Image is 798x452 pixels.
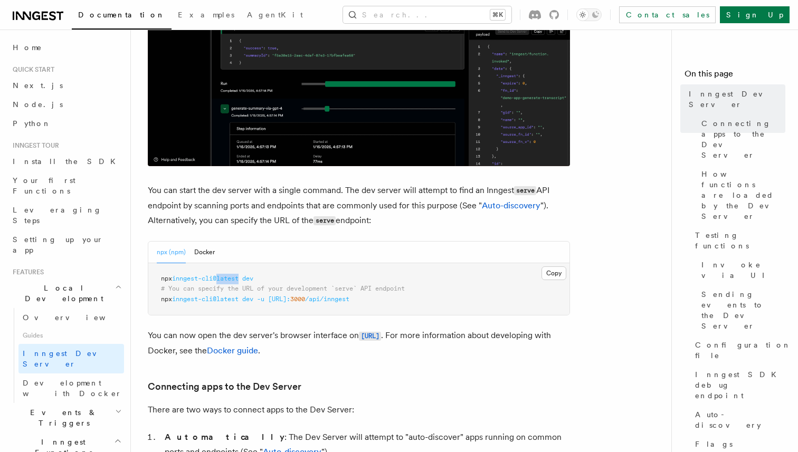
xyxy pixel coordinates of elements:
span: Auto-discovery [695,409,785,430]
span: /api/inngest [305,295,349,303]
code: [URL] [359,332,381,341]
span: Documentation [78,11,165,19]
strong: Automatically [165,432,284,442]
a: Auto-discovery [691,405,785,435]
span: Connecting apps to the Dev Server [701,118,785,160]
span: inngest-cli@latest [172,275,239,282]
button: Events & Triggers [8,403,124,432]
a: Auto-discovery [482,200,540,210]
a: Documentation [72,3,172,30]
span: -u [257,295,264,303]
a: Connecting apps to the Dev Server [697,114,785,165]
button: Toggle dark mode [576,8,602,21]
button: Docker [194,242,215,263]
a: Install the SDK [8,152,124,171]
span: Node.js [13,100,63,109]
a: Docker guide [207,345,258,355]
a: Inngest Dev Server [685,84,785,114]
a: Next.js [8,76,124,95]
a: Python [8,114,124,133]
button: Search...⌘K [343,6,511,23]
a: Overview [18,308,124,327]
span: Flags [695,439,733,449]
a: Invoke via UI [697,255,785,285]
p: You can start the dev server with a single command. The dev server will attempt to find an Innges... [148,183,570,228]
span: Setting up your app [13,235,103,254]
span: Inngest Dev Server [23,349,113,368]
h4: On this page [685,68,785,84]
code: serve [514,186,536,195]
span: npx [161,295,172,303]
button: npx (npm) [157,242,186,263]
span: Examples [178,11,234,19]
button: Copy [541,266,566,280]
span: Testing functions [695,230,785,251]
kbd: ⌘K [490,9,505,20]
a: AgentKit [241,3,309,28]
span: Guides [18,327,124,344]
a: Development with Docker [18,373,124,403]
span: Leveraging Steps [13,206,102,225]
span: [URL]: [268,295,290,303]
span: Next.js [13,81,63,90]
span: Development with Docker [23,379,122,398]
span: dev [242,295,253,303]
span: Sending events to the Dev Server [701,289,785,331]
span: inngest-cli@latest [172,295,239,303]
span: Python [13,119,51,128]
span: Features [8,268,44,276]
a: Configuration file [691,335,785,365]
span: dev [242,275,253,282]
span: Events & Triggers [8,407,115,428]
a: Setting up your app [8,230,124,259]
span: Inngest tour [8,141,59,150]
a: Node.js [8,95,124,114]
a: Sending events to the Dev Server [697,285,785,335]
a: [URL] [359,330,381,340]
span: # You can specify the URL of your development `serve` API endpoint [161,285,405,292]
a: How functions are loaded by the Dev Server [697,165,785,226]
p: There are two ways to connect apps to the Dev Server: [148,402,570,417]
button: Local Development [8,278,124,308]
a: Your first Functions [8,171,124,200]
span: AgentKit [247,11,303,19]
span: Configuration file [695,340,791,361]
span: 3000 [290,295,305,303]
a: Connecting apps to the Dev Server [148,379,301,394]
span: Home [13,42,42,53]
span: Quick start [8,65,54,74]
span: Inngest SDK debug endpoint [695,369,785,401]
span: Invoke via UI [701,259,785,281]
a: Sign Up [720,6,790,23]
span: Your first Functions [13,176,75,195]
a: Inngest Dev Server [18,344,124,373]
a: Inngest SDK debug endpoint [691,365,785,405]
span: How functions are loaded by the Dev Server [701,169,785,222]
span: Inngest Dev Server [689,89,785,110]
a: Contact sales [619,6,716,23]
span: Overview [23,313,131,322]
a: Testing functions [691,226,785,255]
span: Local Development [8,283,115,304]
code: serve [313,216,336,225]
p: You can now open the dev server's browser interface on . For more information about developing wi... [148,328,570,358]
a: Leveraging Steps [8,200,124,230]
span: Install the SDK [13,157,122,166]
a: Home [8,38,124,57]
span: npx [161,275,172,282]
a: Examples [172,3,241,28]
div: Local Development [8,308,124,403]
